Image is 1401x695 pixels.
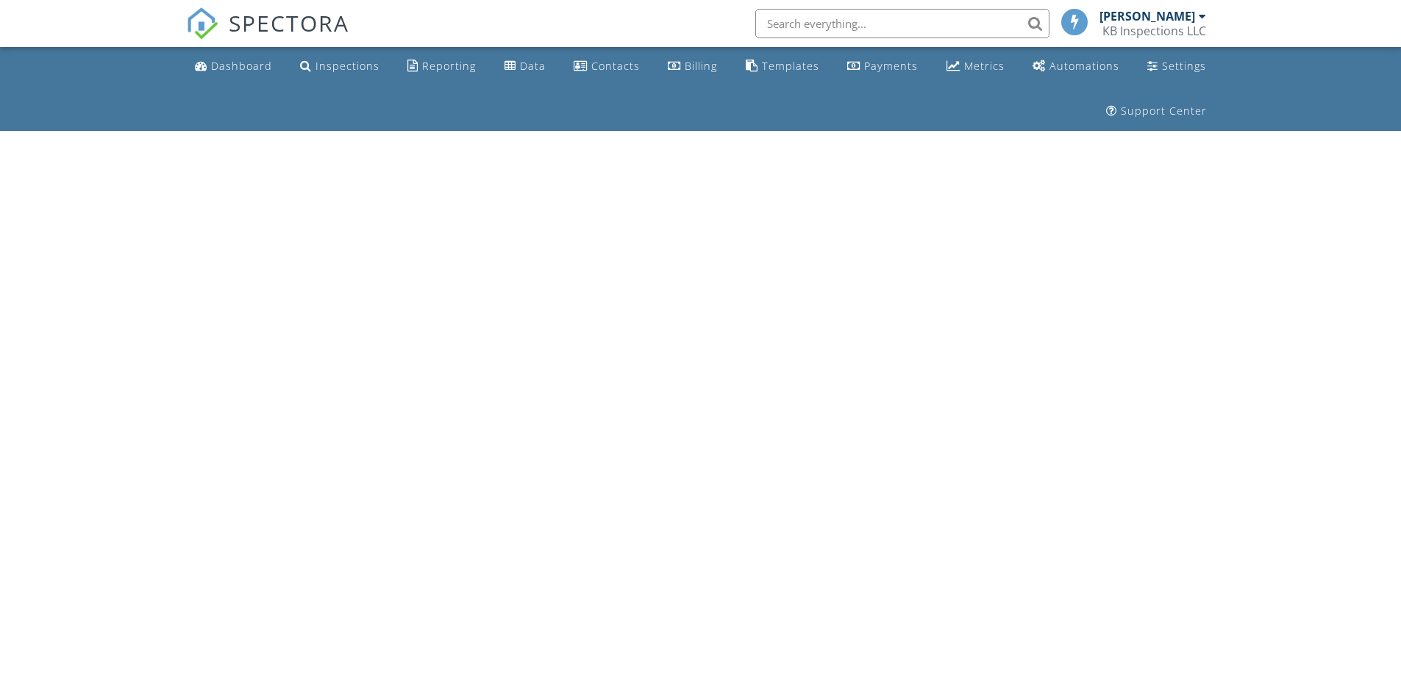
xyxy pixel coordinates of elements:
[662,53,723,80] a: Billing
[1102,24,1206,38] div: KB Inspections LLC
[964,59,1005,73] div: Metrics
[1027,53,1125,80] a: Automations (Basic)
[864,59,918,73] div: Payments
[1100,98,1213,125] a: Support Center
[740,53,825,80] a: Templates
[229,7,349,38] span: SPECTORA
[499,53,552,80] a: Data
[755,9,1049,38] input: Search everything...
[762,59,819,73] div: Templates
[402,53,482,80] a: Reporting
[941,53,1010,80] a: Metrics
[685,59,717,73] div: Billing
[1162,59,1206,73] div: Settings
[186,7,218,40] img: The Best Home Inspection Software - Spectora
[211,59,272,73] div: Dashboard
[1049,59,1119,73] div: Automations
[294,53,385,80] a: Inspections
[1099,9,1195,24] div: [PERSON_NAME]
[186,20,349,51] a: SPECTORA
[841,53,924,80] a: Payments
[189,53,278,80] a: Dashboard
[1141,53,1212,80] a: Settings
[316,59,379,73] div: Inspections
[591,59,640,73] div: Contacts
[520,59,546,73] div: Data
[422,59,476,73] div: Reporting
[568,53,646,80] a: Contacts
[1121,104,1207,118] div: Support Center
